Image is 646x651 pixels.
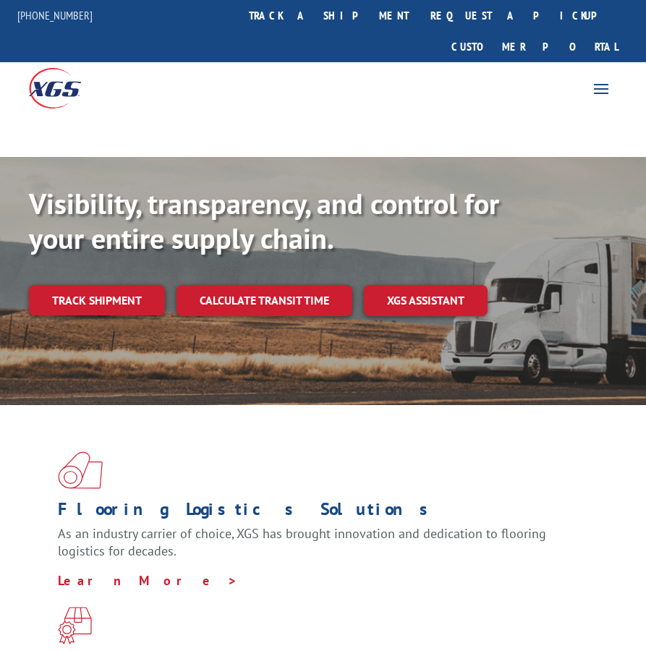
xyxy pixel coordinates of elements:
a: Customer Portal [441,31,629,62]
a: Track shipment [29,285,165,315]
a: XGS ASSISTANT [364,285,488,316]
a: Calculate transit time [177,285,352,316]
img: xgs-icon-focused-on-flooring-red [58,607,92,644]
img: xgs-icon-total-supply-chain-intelligence-red [58,451,103,489]
b: Visibility, transparency, and control for your entire supply chain. [29,184,499,257]
a: Learn More > [58,572,238,589]
h1: Flooring Logistics Solutions [58,501,577,525]
span: As an industry carrier of choice, XGS has brought innovation and dedication to flooring logistics... [58,525,546,559]
a: [PHONE_NUMBER] [17,8,93,22]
